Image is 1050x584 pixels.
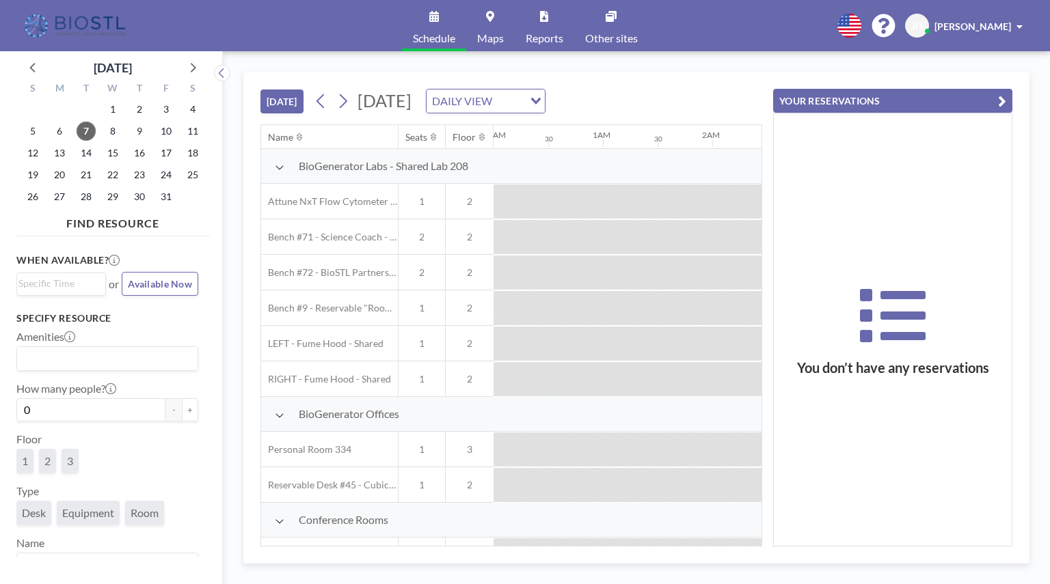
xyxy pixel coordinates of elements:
span: Monday, October 6, 2025 [50,122,69,141]
div: Search for option [17,553,198,576]
div: 1AM [593,130,610,140]
span: Wednesday, October 22, 2025 [103,165,122,184]
h3: You don’t have any reservations [774,359,1012,376]
span: 2 [446,302,494,314]
div: 30 [654,135,662,143]
h4: FIND RESOURCE [16,211,209,230]
span: Monday, October 27, 2025 [50,187,69,206]
span: Tuesday, October 7, 2025 [77,122,96,141]
span: Sunday, October 19, 2025 [23,165,42,184]
span: Saturday, October 25, 2025 [183,165,202,184]
span: 1 [399,443,445,456]
div: F [152,81,179,98]
span: BioGenerator Labs - Shared Lab 208 [299,159,468,173]
span: [DATE] [358,90,412,111]
span: Bench #72 - BioSTL Partnerships & Apprenticeships Bench [261,266,398,279]
input: Search for option [18,350,190,367]
span: 1 [399,373,445,385]
span: Saturday, October 18, 2025 [183,143,202,163]
span: Tuesday, October 28, 2025 [77,187,96,206]
span: 2 [399,231,445,243]
input: Search for option [496,92,522,110]
span: Personal Room 334 [261,443,351,456]
span: Friday, October 3, 2025 [157,100,176,119]
span: RIGHT - Fume Hood - Shared [261,373,391,385]
div: Floor [453,131,476,143]
span: Room [131,506,159,519]
span: Friday, October 10, 2025 [157,122,176,141]
label: How many people? [16,382,116,395]
div: Search for option [17,273,105,294]
span: DAILY VIEW [429,92,495,110]
span: Reports [526,33,563,44]
span: Maps [477,33,504,44]
div: S [20,81,46,98]
span: Schedule [413,33,455,44]
span: Saturday, October 4, 2025 [183,100,202,119]
span: Equipment [62,506,114,519]
span: Desk [22,506,46,519]
span: 2 [399,266,445,279]
span: 1 [399,195,445,208]
span: Sunday, October 5, 2025 [23,122,42,141]
span: 1 [399,479,445,491]
img: organization-logo [22,12,131,40]
span: 1 [22,454,28,467]
span: 3 [446,443,494,456]
label: Amenities [16,330,75,344]
span: Monday, October 13, 2025 [50,143,69,163]
span: 1 [399,302,445,314]
input: Search for option [18,556,190,574]
span: Thursday, October 16, 2025 [130,143,149,163]
div: [DATE] [94,58,132,77]
label: Type [16,484,39,498]
span: Wednesday, October 8, 2025 [103,122,122,141]
div: W [100,81,126,98]
span: 2 [446,337,494,350]
span: Sunday, October 12, 2025 [23,143,42,163]
span: Wednesday, October 29, 2025 [103,187,122,206]
span: Attune NxT Flow Cytometer - Bench #25 [261,195,398,208]
span: 2 [446,231,494,243]
button: Available Now [122,272,198,296]
span: Friday, October 24, 2025 [157,165,176,184]
span: Bench #71 - Science Coach - BioSTL Bench [261,231,398,243]
span: Monday, October 20, 2025 [50,165,69,184]
span: Other sites [585,33,638,44]
div: 2AM [702,130,720,140]
span: Thursday, October 30, 2025 [130,187,149,206]
span: LEFT - Fume Hood - Shared [261,337,383,350]
span: Bench #9 - Reservable "RoomZilla" Bench [261,302,398,314]
span: Conference Rooms [299,513,388,527]
h3: Specify resource [16,312,198,324]
label: Floor [16,432,42,446]
div: Search for option [17,347,198,370]
button: YOUR RESERVATIONS [773,89,1012,113]
div: T [126,81,152,98]
span: Thursday, October 2, 2025 [130,100,149,119]
span: 2 [44,454,51,467]
span: BioGenerator Offices [299,407,399,421]
button: + [182,398,198,421]
button: - [165,398,182,421]
span: Available Now [128,278,192,290]
div: 30 [545,135,553,143]
span: JH [911,20,923,32]
span: Thursday, October 9, 2025 [130,122,149,141]
div: M [46,81,73,98]
span: 2 [446,195,494,208]
button: [DATE] [260,89,304,113]
label: Name [16,536,44,550]
span: Tuesday, October 14, 2025 [77,143,96,163]
span: Saturday, October 11, 2025 [183,122,202,141]
div: Name [268,131,293,143]
div: Search for option [427,89,545,113]
span: Wednesday, October 1, 2025 [103,100,122,119]
span: Reservable Desk #45 - Cubicle Area (Office 206) [261,479,398,491]
div: S [179,81,206,98]
span: Tuesday, October 21, 2025 [77,165,96,184]
span: or [109,277,119,291]
span: Thursday, October 23, 2025 [130,165,149,184]
span: 2 [446,373,494,385]
input: Search for option [18,276,98,291]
